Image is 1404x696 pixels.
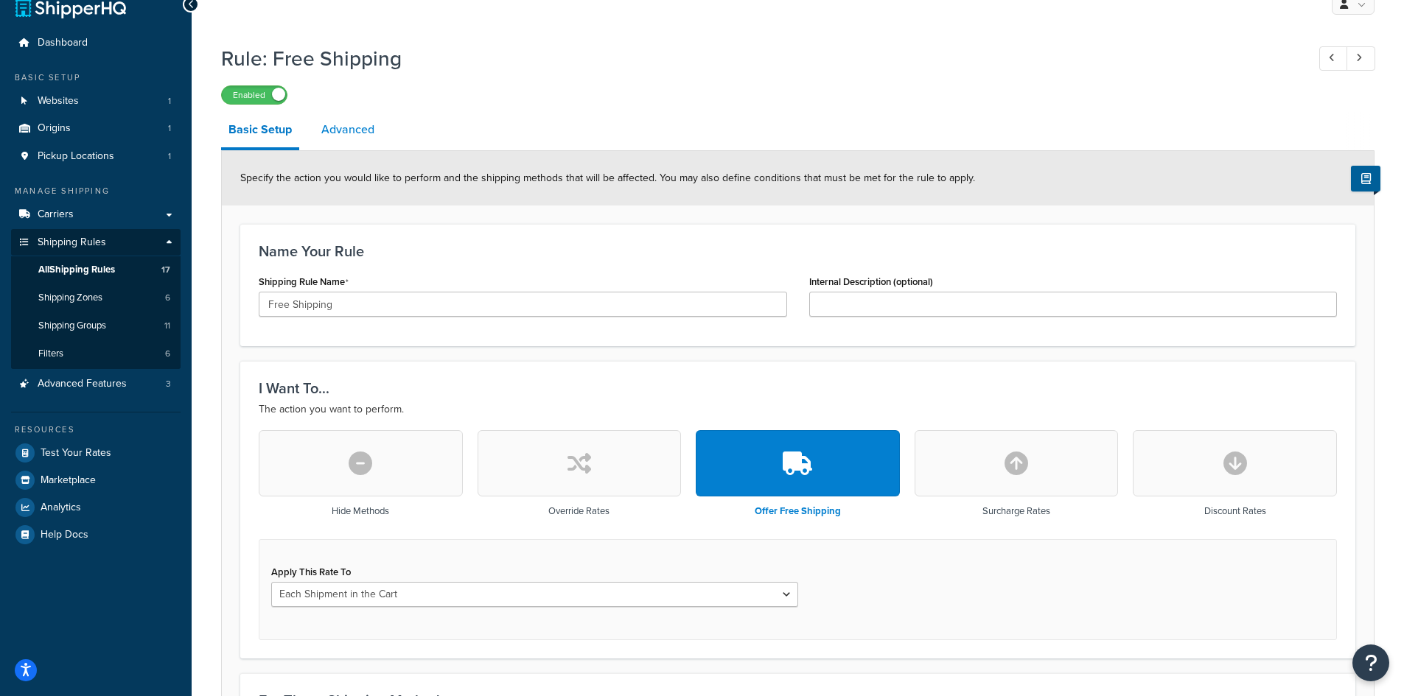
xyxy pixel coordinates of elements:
a: Advanced [314,112,382,147]
span: Filters [38,348,63,360]
a: Shipping Zones6 [11,284,181,312]
a: Help Docs [11,521,181,548]
label: Apply This Rate To [271,566,351,577]
button: Show Help Docs [1351,166,1380,191]
h3: Hide Methods [332,506,389,516]
a: Basic Setup [221,112,299,150]
span: Help Docs [41,529,88,541]
a: Shipping Groups11 [11,312,181,340]
span: 17 [161,264,170,276]
a: Marketplace [11,467,181,493]
span: Origins [38,122,71,135]
h3: Override Rates [548,506,610,516]
a: Test Your Rates [11,440,181,466]
span: All Shipping Rules [38,264,115,276]
h3: Surcharge Rates [982,506,1050,516]
p: The action you want to perform. [259,401,1337,418]
h3: I Want To... [259,380,1337,396]
a: Advanced Features3 [11,370,181,398]
span: Pickup Locations [38,150,114,163]
h3: Name Your Rule [259,243,1337,259]
a: Origins1 [11,115,181,142]
span: Shipping Groups [38,320,106,332]
span: 1 [168,95,171,108]
li: Filters [11,340,181,368]
button: Open Resource Center [1352,644,1389,681]
span: Websites [38,95,79,108]
h3: Offer Free Shipping [755,506,841,516]
a: Next Record [1347,46,1375,71]
span: 1 [168,122,171,135]
a: Pickup Locations1 [11,143,181,170]
span: Shipping Rules [38,236,106,249]
label: Internal Description (optional) [809,276,933,287]
a: Carriers [11,201,181,228]
li: Shipping Zones [11,284,181,312]
a: Previous Record [1319,46,1348,71]
span: 6 [165,292,170,304]
a: AllShipping Rules17 [11,256,181,284]
span: Specify the action you would like to perform and the shipping methods that will be affected. You ... [240,170,975,186]
a: Websites1 [11,88,181,115]
span: Test Your Rates [41,447,111,460]
div: Manage Shipping [11,185,181,197]
a: Analytics [11,494,181,521]
span: Analytics [41,502,81,514]
li: Shipping Groups [11,312,181,340]
span: Marketplace [41,474,96,487]
div: Resources [11,423,181,436]
span: 11 [164,320,170,332]
span: Dashboard [38,37,88,49]
li: Advanced Features [11,370,181,398]
div: Basic Setup [11,71,181,84]
h3: Discount Rates [1204,506,1266,516]
a: Dashboard [11,29,181,57]
label: Shipping Rule Name [259,276,349,288]
span: 6 [165,348,170,360]
span: Advanced Features [38,378,127,390]
li: Pickup Locations [11,143,181,170]
h1: Rule: Free Shipping [221,44,1292,73]
a: Shipping Rules [11,229,181,256]
li: Websites [11,88,181,115]
span: Carriers [38,208,74,221]
a: Filters6 [11,340,181,368]
label: Enabled [222,86,287,104]
span: 1 [168,150,171,163]
span: 3 [166,378,171,390]
li: Shipping Rules [11,229,181,369]
li: Origins [11,115,181,142]
span: Shipping Zones [38,292,102,304]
